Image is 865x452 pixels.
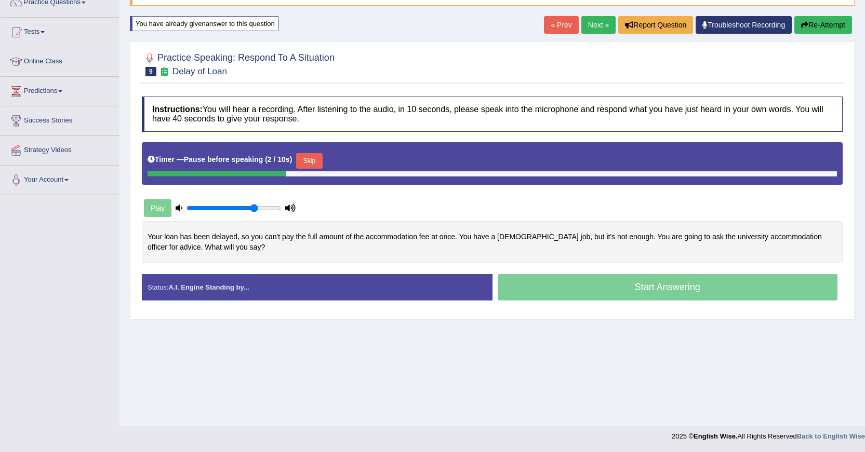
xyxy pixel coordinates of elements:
a: Predictions [1,77,119,103]
b: 2 / 10s [268,155,290,163]
a: Tests [1,18,119,44]
strong: English Wise. [694,432,737,440]
strong: A.I. Engine Standing by... [168,283,249,291]
b: ( [265,155,268,163]
a: Success Stories [1,106,119,132]
small: Delay of Loan [172,66,227,76]
button: Report Question [618,16,693,34]
button: Skip [296,153,322,169]
b: Instructions: [152,105,203,114]
div: 2025 © All Rights Reserved [672,426,865,441]
a: Troubleshoot Recording [696,16,792,34]
button: Re-Attempt [794,16,852,34]
a: Back to English Wise [797,432,865,440]
span: 9 [145,67,156,76]
div: Your loan has been delayed, so you can't pay the full amount of the accommodation fee at once. Yo... [142,221,843,263]
a: « Prev [544,16,578,34]
h2: Practice Speaking: Respond To A Situation [142,50,335,76]
div: You have already given answer to this question [130,16,278,31]
h5: Timer — [148,156,292,163]
small: Exam occurring question [159,67,170,77]
a: Next » [581,16,616,34]
h4: You will hear a recording. After listening to the audio, in 10 seconds, please speak into the mic... [142,97,843,131]
b: ) [290,155,292,163]
div: Status: [142,274,493,300]
a: Strategy Videos [1,136,119,162]
a: Your Account [1,166,119,191]
a: Online Class [1,47,119,73]
b: Pause before speaking [184,155,263,163]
